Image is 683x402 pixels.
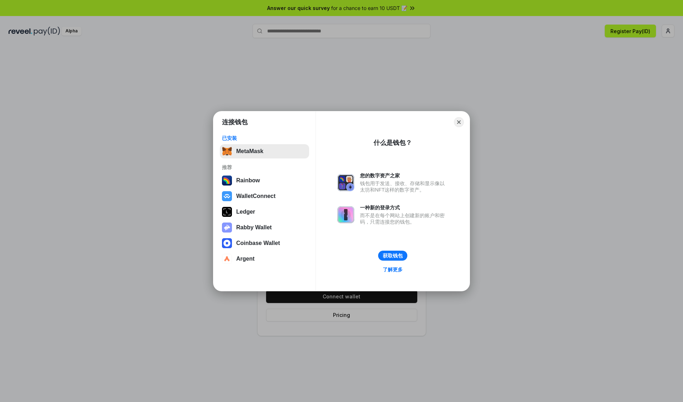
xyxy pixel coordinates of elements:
[337,174,354,191] img: svg+xml,%3Csvg%20xmlns%3D%22http%3A%2F%2Fwww.w3.org%2F2000%2Fsvg%22%20fill%3D%22none%22%20viewBox...
[220,173,309,188] button: Rainbow
[337,206,354,223] img: svg+xml,%3Csvg%20xmlns%3D%22http%3A%2F%2Fwww.w3.org%2F2000%2Fsvg%22%20fill%3D%22none%22%20viewBox...
[236,148,263,155] div: MetaMask
[378,265,407,274] a: 了解更多
[236,193,276,199] div: WalletConnect
[236,240,280,246] div: Coinbase Wallet
[383,252,403,259] div: 获取钱包
[378,251,407,261] button: 获取钱包
[236,224,272,231] div: Rabby Wallet
[220,189,309,203] button: WalletConnect
[236,177,260,184] div: Rainbow
[220,205,309,219] button: Ledger
[360,204,448,211] div: 一种新的登录方式
[454,117,464,127] button: Close
[360,172,448,179] div: 您的数字资产之家
[236,209,255,215] div: Ledger
[222,238,232,248] img: svg+xml,%3Csvg%20width%3D%2228%22%20height%3D%2228%22%20viewBox%3D%220%200%2028%2028%22%20fill%3D...
[374,139,412,147] div: 什么是钱包？
[222,207,232,217] img: svg+xml,%3Csvg%20xmlns%3D%22http%3A%2F%2Fwww.w3.org%2F2000%2Fsvg%22%20width%3D%2228%22%20height%3...
[222,164,307,171] div: 推荐
[222,223,232,233] img: svg+xml,%3Csvg%20xmlns%3D%22http%3A%2F%2Fwww.w3.org%2F2000%2Fsvg%22%20fill%3D%22none%22%20viewBox...
[222,176,232,186] img: svg+xml,%3Csvg%20width%3D%22120%22%20height%3D%22120%22%20viewBox%3D%220%200%20120%20120%22%20fil...
[383,266,403,273] div: 了解更多
[222,118,248,126] h1: 连接钱包
[360,180,448,193] div: 钱包用于发送、接收、存储和显示像以太坊和NFT这样的数字资产。
[220,252,309,266] button: Argent
[222,191,232,201] img: svg+xml,%3Csvg%20width%3D%2228%22%20height%3D%2228%22%20viewBox%3D%220%200%2028%2028%22%20fill%3D...
[220,144,309,158] button: MetaMask
[222,254,232,264] img: svg+xml,%3Csvg%20width%3D%2228%22%20height%3D%2228%22%20viewBox%3D%220%200%2028%2028%22%20fill%3D...
[360,212,448,225] div: 而不是在每个网站上创建新的账户和密码，只需连接您的钱包。
[222,135,307,141] div: 已安装
[236,256,255,262] div: Argent
[222,146,232,156] img: svg+xml,%3Csvg%20fill%3D%22none%22%20height%3D%2233%22%20viewBox%3D%220%200%2035%2033%22%20width%...
[220,236,309,250] button: Coinbase Wallet
[220,220,309,235] button: Rabby Wallet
